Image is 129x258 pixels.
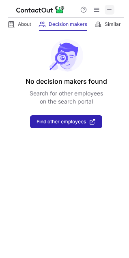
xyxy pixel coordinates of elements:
[49,21,87,27] span: Decision makers
[16,5,65,15] img: ContactOut v5.3.10
[105,21,121,27] span: Similar
[18,21,31,27] span: About
[37,119,86,125] span: Find other employees
[30,89,103,106] p: Search for other employees on the search portal
[26,76,107,86] header: No decision makers found
[49,39,84,72] img: No leads found
[30,115,102,128] button: Find other employees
